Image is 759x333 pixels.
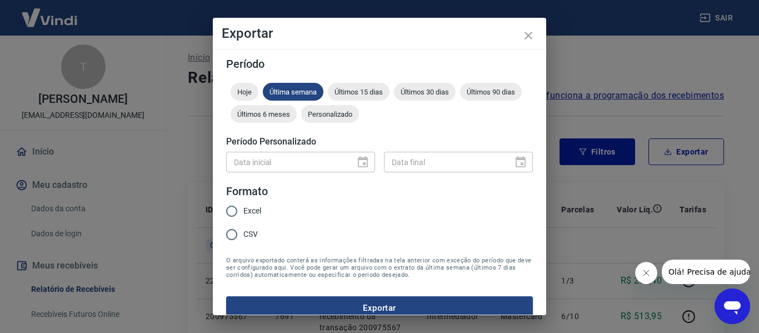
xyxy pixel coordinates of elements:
[301,105,359,123] div: Personalizado
[226,296,533,320] button: Exportar
[243,205,261,217] span: Excel
[226,152,347,172] input: DD/MM/YYYY
[226,183,268,200] legend: Formato
[263,88,323,96] span: Última semana
[7,8,93,17] span: Olá! Precisa de ajuda?
[226,257,533,279] span: O arquivo exportado conterá as informações filtradas na tela anterior com exceção do período que ...
[460,88,522,96] span: Últimos 90 dias
[635,262,657,284] iframe: Fechar mensagem
[662,260,750,284] iframe: Mensagem da empresa
[460,83,522,101] div: Últimos 90 dias
[328,88,390,96] span: Últimos 15 dias
[226,136,533,147] h5: Período Personalizado
[226,58,533,69] h5: Período
[394,88,456,96] span: Últimos 30 dias
[231,83,258,101] div: Hoje
[231,110,297,118] span: Últimos 6 meses
[515,22,542,49] button: close
[715,289,750,324] iframe: Botão para abrir a janela de mensagens
[231,105,297,123] div: Últimos 6 meses
[263,83,323,101] div: Última semana
[328,83,390,101] div: Últimos 15 dias
[243,228,258,240] span: CSV
[222,27,537,40] h4: Exportar
[394,83,456,101] div: Últimos 30 dias
[301,110,359,118] span: Personalizado
[231,88,258,96] span: Hoje
[384,152,505,172] input: DD/MM/YYYY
